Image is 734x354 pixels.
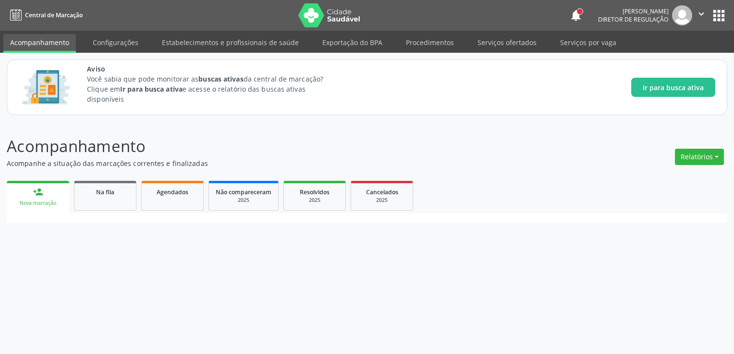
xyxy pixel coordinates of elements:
button: apps [710,7,727,24]
div: 2025 [291,197,339,204]
button:  [692,5,710,25]
span: Agendados [157,188,188,196]
span: Central de Marcação [25,11,83,19]
div: 2025 [358,197,406,204]
span: Não compareceram [216,188,271,196]
span: Resolvidos [300,188,330,196]
span: Na fila [96,188,114,196]
span: Ir para busca ativa [643,83,704,93]
a: Exportação do BPA [316,34,389,51]
img: img [672,5,692,25]
span: Diretor de regulação [598,15,669,24]
strong: buscas ativas [198,74,243,83]
a: Estabelecimentos e profissionais de saúde [155,34,306,51]
a: Acompanhamento [3,34,76,53]
p: Acompanhamento [7,134,511,158]
button: notifications [569,9,583,22]
button: Ir para busca ativa [631,78,715,97]
a: Central de Marcação [7,7,83,23]
a: Serviços por vaga [553,34,623,51]
div: 2025 [216,197,271,204]
img: Imagem de CalloutCard [19,66,73,109]
button: Relatórios [675,149,724,165]
a: Configurações [86,34,145,51]
p: Você sabia que pode monitorar as da central de marcação? Clique em e acesse o relatório das busca... [87,74,341,104]
div: person_add [33,187,43,197]
a: Serviços ofertados [471,34,543,51]
strong: Ir para busca ativa [120,84,183,94]
p: Acompanhe a situação das marcações correntes e finalizadas [7,158,511,168]
span: Aviso [87,64,341,74]
a: Procedimentos [399,34,461,51]
i:  [696,9,707,19]
div: [PERSON_NAME] [598,7,669,15]
span: Cancelados [366,188,398,196]
div: Nova marcação [13,200,62,207]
